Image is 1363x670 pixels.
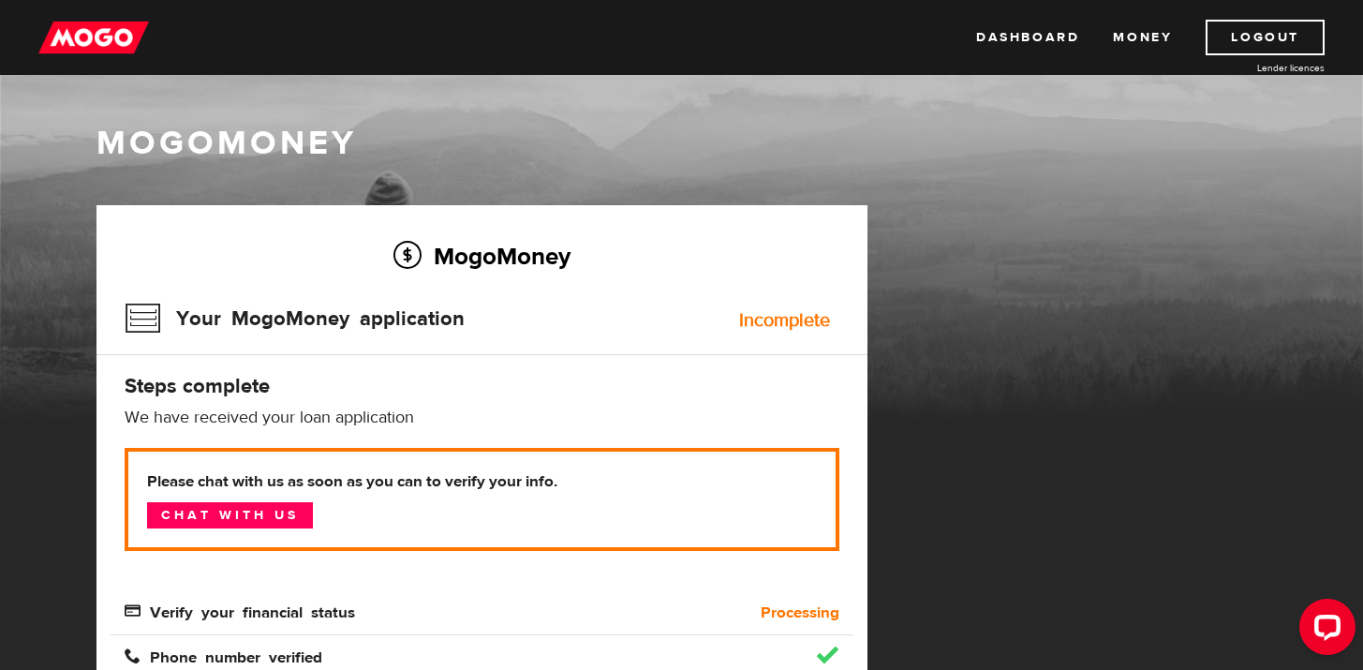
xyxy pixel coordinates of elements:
[1284,591,1363,670] iframe: LiveChat chat widget
[96,124,1267,163] h1: MogoMoney
[125,407,839,429] p: We have received your loan application
[1206,20,1325,55] a: Logout
[125,294,465,343] h3: Your MogoMoney application
[147,470,817,493] b: Please chat with us as soon as you can to verify your info.
[125,373,839,399] h4: Steps complete
[147,502,313,529] a: Chat with us
[38,20,149,55] img: mogo_logo-11ee424be714fa7cbb0f0f49df9e16ec.png
[125,236,839,275] h2: MogoMoney
[125,648,322,663] span: Phone number verified
[976,20,1079,55] a: Dashboard
[761,602,839,624] b: Processing
[125,603,355,618] span: Verify your financial status
[739,311,830,330] div: Incomplete
[1184,61,1325,75] a: Lender licences
[1113,20,1172,55] a: Money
